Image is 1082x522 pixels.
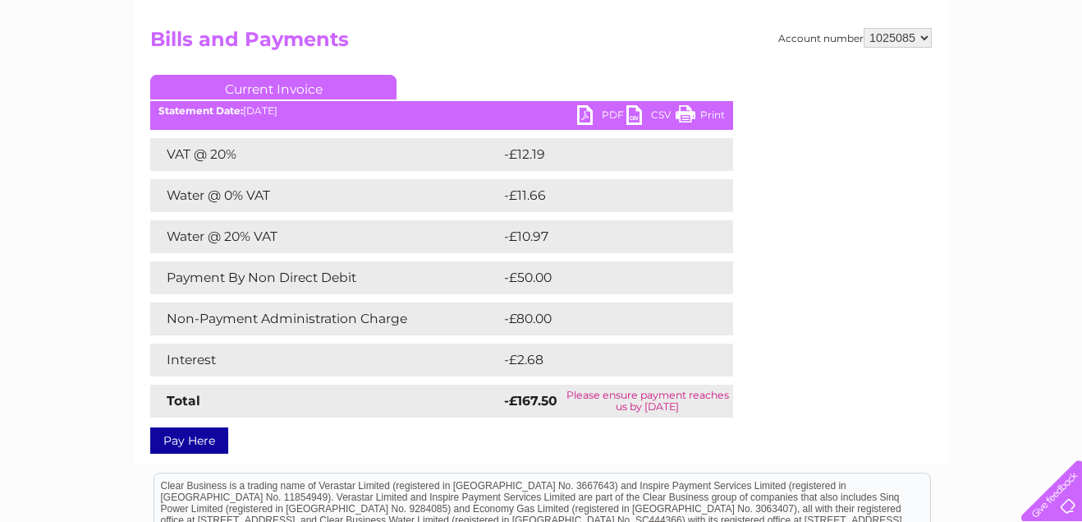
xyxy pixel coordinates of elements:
[150,28,932,59] h2: Bills and Payments
[150,138,500,171] td: VAT @ 20%
[500,261,704,294] td: -£50.00
[1028,70,1066,82] a: Log out
[973,70,1013,82] a: Contact
[676,105,725,129] a: Print
[167,393,200,409] strong: Total
[150,105,733,117] div: [DATE]
[834,70,870,82] a: Energy
[500,220,702,253] td: -£10.97
[500,179,700,212] td: -£11.66
[150,179,500,212] td: Water @ 0% VAT
[626,105,676,129] a: CSV
[500,303,704,335] td: -£80.00
[500,344,699,376] td: -£2.68
[793,70,824,82] a: Water
[150,261,500,294] td: Payment By Non Direct Debit
[150,344,500,376] td: Interest
[504,393,557,409] strong: -£167.50
[577,105,626,129] a: PDF
[150,220,500,253] td: Water @ 20% VAT
[150,427,228,454] a: Pay Here
[154,9,930,80] div: Clear Business is a trading name of Verastar Limited (registered in [GEOGRAPHIC_DATA] No. 3667643...
[778,28,932,48] div: Account number
[150,303,500,335] td: Non-Payment Administration Charge
[500,138,699,171] td: -£12.19
[158,104,243,117] b: Statement Date:
[880,70,929,82] a: Telecoms
[38,43,121,93] img: logo.png
[773,8,886,29] a: 0333 014 3131
[562,385,733,418] td: Please ensure payment reaches us by [DATE]
[939,70,963,82] a: Blog
[150,75,397,99] a: Current Invoice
